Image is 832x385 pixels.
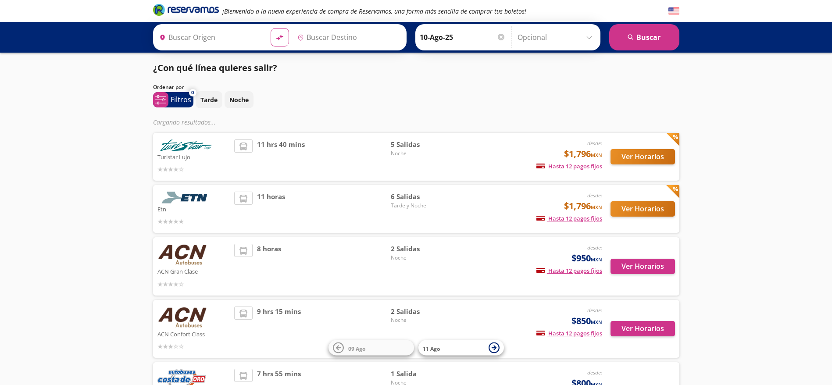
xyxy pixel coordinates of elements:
img: Etn [157,192,214,203]
em: ¡Bienvenido a la nueva experiencia de compra de Reservamos, una forma más sencilla de comprar tus... [222,7,526,15]
span: 5 Salidas [391,139,452,150]
p: ¿Con qué línea quieres salir? [153,61,277,75]
small: MXN [591,152,602,158]
span: Hasta 12 pagos fijos [536,214,602,222]
small: MXN [591,319,602,325]
p: Ordenar por [153,83,184,91]
span: 9 hrs 15 mins [257,307,301,352]
button: Ver Horarios [611,149,675,164]
input: Elegir Fecha [420,26,506,48]
p: Tarde [200,95,218,104]
span: Tarde y Noche [391,202,452,210]
p: Etn [157,203,230,214]
span: Hasta 12 pagos fijos [536,329,602,337]
span: Noche [391,254,452,262]
p: Turistar Lujo [157,151,230,162]
img: ACN Confort Class [157,307,207,328]
img: Turistar Lujo [157,139,214,151]
small: MXN [591,256,602,263]
em: desde: [587,192,602,199]
span: 09 Ago [348,345,365,352]
span: Hasta 12 pagos fijos [536,267,602,274]
button: 0Filtros [153,92,193,107]
span: 0 [191,89,194,96]
button: 11 Ago [418,340,504,356]
span: 11 Ago [423,345,440,352]
img: ACN Gran Clase [157,244,207,266]
em: Cargando resultados ... [153,118,216,126]
button: English [668,6,679,17]
button: Noche [225,91,254,108]
button: Ver Horarios [611,259,675,274]
p: Noche [229,95,249,104]
p: ACN Gran Clase [157,266,230,276]
button: Ver Horarios [611,201,675,217]
input: Buscar Destino [294,26,402,48]
button: Ver Horarios [611,321,675,336]
button: Tarde [196,91,222,108]
small: MXN [591,204,602,210]
i: Brand Logo [153,3,219,16]
p: ACN Confort Class [157,328,230,339]
span: $1,796 [564,200,602,213]
span: $950 [571,252,602,265]
em: desde: [587,244,602,251]
em: desde: [587,307,602,314]
span: 11 horas [257,192,285,226]
a: Brand Logo [153,3,219,19]
em: desde: [587,139,602,147]
input: Buscar Origen [156,26,264,48]
span: 2 Salidas [391,307,452,317]
span: 8 horas [257,244,281,289]
em: desde: [587,369,602,376]
span: 6 Salidas [391,192,452,202]
span: 1 Salida [391,369,452,379]
span: Noche [391,150,452,157]
span: 11 hrs 40 mins [257,139,305,174]
span: 2 Salidas [391,244,452,254]
button: 09 Ago [329,340,414,356]
button: Buscar [609,24,679,50]
span: Hasta 12 pagos fijos [536,162,602,170]
span: $850 [571,314,602,328]
p: Filtros [171,94,191,105]
span: Noche [391,316,452,324]
input: Opcional [518,26,596,48]
span: $1,796 [564,147,602,160]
